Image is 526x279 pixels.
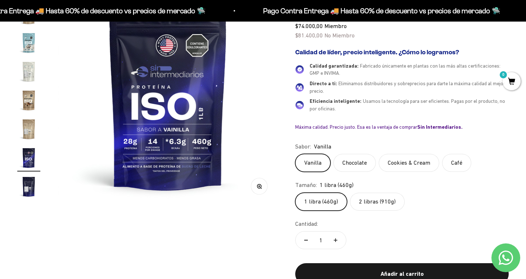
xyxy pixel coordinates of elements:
[17,31,40,54] img: Proteína Aislada (ISO)
[17,89,40,112] img: Proteína Aislada (ISO)
[295,124,509,130] div: Máxima calidad. Precio justo. Esa es la ventaja de comprar
[295,83,304,92] img: Directo a ti
[295,65,304,74] img: Calidad garantizada
[295,23,323,29] span: $74.000,00
[17,118,40,141] img: Proteína Aislada (ISO)
[17,118,40,143] button: Ir al artículo 15
[310,81,337,86] span: Directo a ti:
[310,98,505,111] span: Usamos la tecnología para ser eficientes. Pagas por el producto, no por oficinas.
[503,78,521,86] a: 0
[9,92,149,104] div: Un mejor precio
[296,232,316,249] button: Reducir cantidad
[499,70,508,79] mark: 0
[314,142,331,151] span: Vanilla
[310,81,505,94] span: Eliminamos distribuidores y sobreprecios para darte la máxima calidad al mejor precio.
[310,63,359,69] span: Calidad garantizada:
[17,146,40,171] button: Ir al artículo 16
[320,180,354,190] span: 1 libra (460g)
[17,31,40,56] button: Ir al artículo 12
[263,5,500,17] p: Pago Contra Entrega 🚚 Hasta 60% de descuento vs precios de mercado 🛸
[9,63,149,76] div: Una promoción especial
[17,89,40,114] button: Ir al artículo 14
[417,124,463,130] b: Sin Intermediarios.
[9,12,149,28] p: ¿Qué te haría sentir más seguro de comprar este producto?
[310,63,500,76] span: Fabricado únicamente en plantas con las más altas certificaciones: GMP e INVIMA.
[17,146,40,169] img: Proteína Aislada (ISO)
[17,60,40,83] img: Proteína Aislada (ISO)
[295,219,318,229] label: Cantidad:
[295,180,317,190] legend: Tamaño:
[324,32,355,38] span: No Miembro
[324,23,347,29] span: Miembro
[9,34,149,47] div: Más información sobre los ingredientes
[295,49,509,56] h2: Calidad de líder, precio inteligente. ¿Cómo lo logramos?
[325,232,346,249] button: Aumentar cantidad
[295,142,311,151] legend: Sabor:
[118,108,148,120] span: Enviar
[310,269,494,279] div: Añadir al carrito
[9,49,149,61] div: Reseñas de otros clientes
[17,175,40,200] button: Ir al artículo 17
[9,77,149,90] div: Un video del producto
[310,98,361,104] span: Eficiencia inteligente:
[295,101,304,109] img: Eficiencia inteligente
[17,175,40,198] img: Proteína Aislada (ISO)
[117,108,149,120] button: Enviar
[295,32,323,38] span: $81.400,00
[17,60,40,85] button: Ir al artículo 13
